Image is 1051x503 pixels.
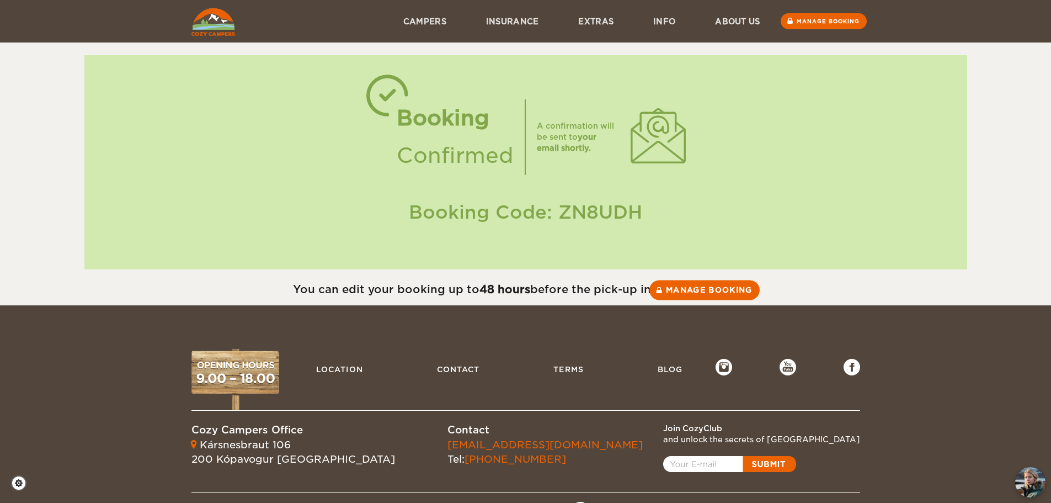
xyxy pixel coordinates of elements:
[649,280,760,300] a: Manage booking
[191,8,235,36] img: Cozy Campers
[548,359,589,380] a: Terms
[311,359,369,380] a: Location
[447,438,643,466] div: Tel:
[11,475,34,491] a: Cookie settings
[663,423,860,434] div: Join CozyClub
[652,359,688,380] a: Blog
[479,283,530,296] strong: 48 hours
[447,423,643,437] div: Contact
[663,456,796,472] a: Open popup
[397,99,514,137] div: Booking
[95,199,956,225] div: Booking Code: ZN8UDH
[781,13,867,29] a: Manage booking
[191,438,395,466] div: Kársnesbraut 106 200 Kópavogur [GEOGRAPHIC_DATA]
[191,423,395,437] div: Cozy Campers Office
[465,453,566,465] a: [PHONE_NUMBER]
[1015,467,1045,497] button: chat-button
[537,120,620,153] div: A confirmation will be sent to
[397,137,514,174] div: Confirmed
[1015,467,1045,497] img: Freyja at Cozy Campers
[663,434,860,445] div: and unlock the secrets of [GEOGRAPHIC_DATA]
[431,359,485,380] a: Contact
[447,439,643,451] a: [EMAIL_ADDRESS][DOMAIN_NAME]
